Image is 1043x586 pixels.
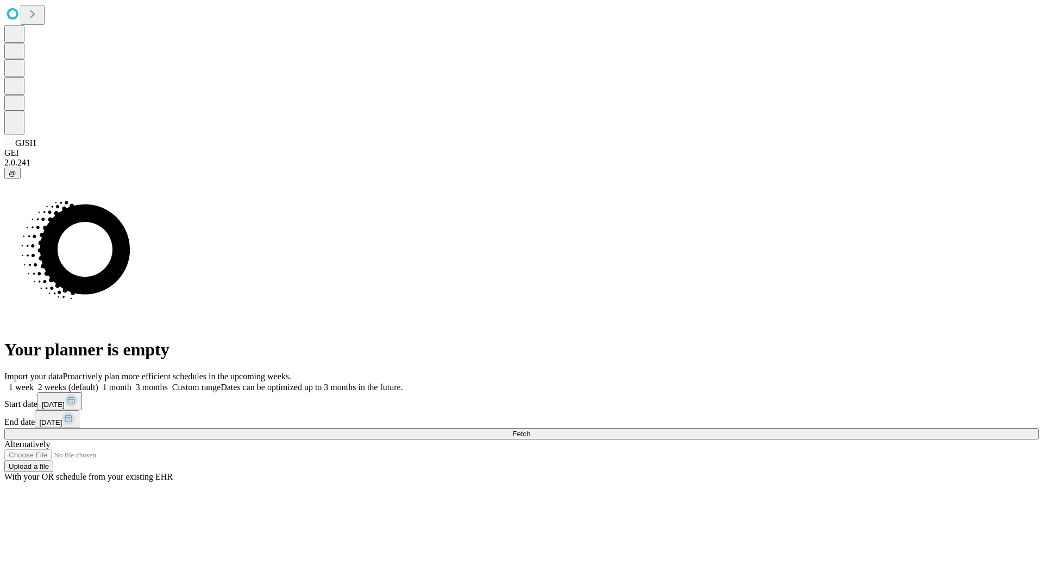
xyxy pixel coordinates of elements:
span: 1 month [103,383,131,392]
button: Upload a file [4,461,53,472]
span: 3 months [136,383,168,392]
button: @ [4,168,21,179]
h1: Your planner is empty [4,340,1039,360]
span: Import your data [4,372,63,381]
span: 1 week [9,383,34,392]
span: [DATE] [39,418,62,426]
div: Start date [4,392,1039,410]
button: Fetch [4,428,1039,439]
span: [DATE] [42,400,65,409]
div: GEI [4,148,1039,158]
span: With your OR schedule from your existing EHR [4,472,173,481]
span: Custom range [172,383,221,392]
span: GJSH [15,138,36,148]
div: End date [4,410,1039,428]
button: [DATE] [37,392,82,410]
span: @ [9,169,16,177]
button: [DATE] [35,410,79,428]
span: 2 weeks (default) [38,383,98,392]
div: 2.0.241 [4,158,1039,168]
span: Fetch [512,430,530,438]
span: Alternatively [4,439,50,449]
span: Proactively plan more efficient schedules in the upcoming weeks. [63,372,291,381]
span: Dates can be optimized up to 3 months in the future. [221,383,403,392]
